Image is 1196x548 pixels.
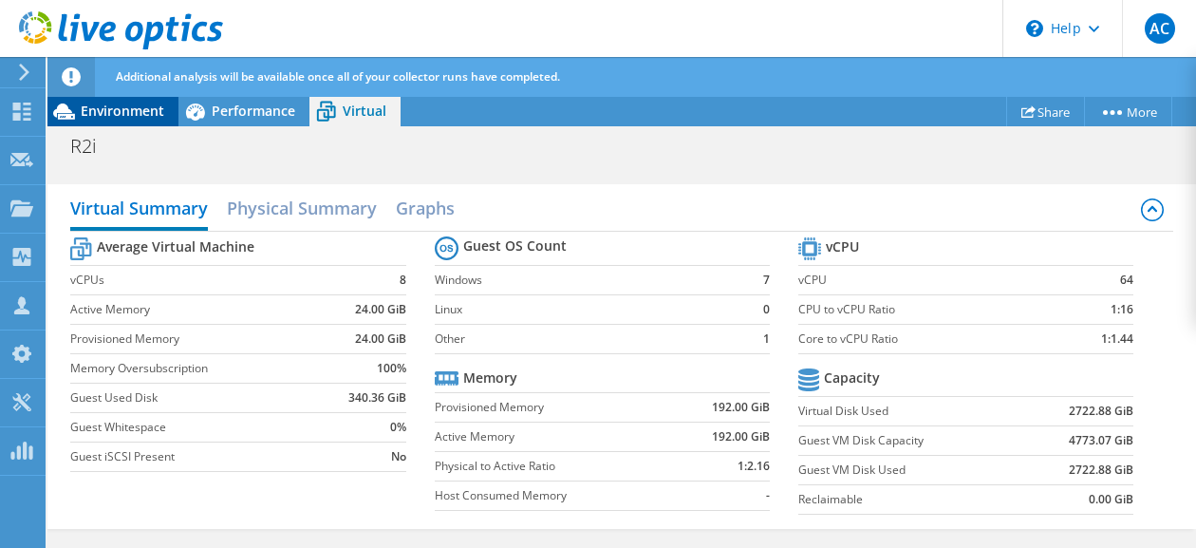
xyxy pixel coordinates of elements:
[70,189,208,231] h2: Virtual Summary
[435,486,673,505] label: Host Consumed Memory
[763,300,770,319] b: 0
[70,418,326,437] label: Guest Whitespace
[1120,271,1133,290] b: 64
[1084,97,1172,126] a: More
[97,237,254,256] b: Average Virtual Machine
[435,427,673,446] label: Active Memory
[1069,431,1133,450] b: 4773.07 GiB
[227,189,377,227] h2: Physical Summary
[70,388,326,407] label: Guest Used Disk
[763,271,770,290] b: 7
[824,368,880,387] b: Capacity
[798,271,1057,290] label: vCPU
[70,447,326,466] label: Guest iSCSI Present
[1101,330,1133,349] b: 1:1.44
[1111,300,1133,319] b: 1:16
[798,431,1025,450] label: Guest VM Disk Capacity
[212,102,295,120] span: Performance
[1089,490,1133,509] b: 0.00 GiB
[70,271,326,290] label: vCPUs
[116,68,560,85] span: Additional analysis will be available once all of your collector runs have completed.
[377,359,406,378] b: 100%
[62,136,126,157] h1: R2i
[712,427,770,446] b: 192.00 GiB
[1069,402,1133,421] b: 2722.88 GiB
[766,486,770,505] b: -
[763,330,770,349] b: 1
[348,388,406,407] b: 340.36 GiB
[70,300,326,319] label: Active Memory
[798,402,1025,421] label: Virtual Disk Used
[355,300,406,319] b: 24.00 GiB
[435,300,754,319] label: Linux
[798,490,1025,509] label: Reclaimable
[712,398,770,417] b: 192.00 GiB
[826,237,859,256] b: vCPU
[435,330,754,349] label: Other
[1145,13,1175,44] span: AC
[738,457,770,476] b: 1:2.16
[81,102,164,120] span: Environment
[798,330,1057,349] label: Core to vCPU Ratio
[396,189,455,227] h2: Graphs
[391,447,406,466] b: No
[463,368,517,387] b: Memory
[798,461,1025,480] label: Guest VM Disk Used
[1006,97,1085,126] a: Share
[390,418,406,437] b: 0%
[463,236,567,255] b: Guest OS Count
[400,271,406,290] b: 8
[1069,461,1133,480] b: 2722.88 GiB
[343,102,386,120] span: Virtual
[435,457,673,476] label: Physical to Active Ratio
[70,359,326,378] label: Memory Oversubscription
[355,330,406,349] b: 24.00 GiB
[435,398,673,417] label: Provisioned Memory
[70,330,326,349] label: Provisioned Memory
[1026,20,1043,37] svg: \n
[435,271,754,290] label: Windows
[798,300,1057,319] label: CPU to vCPU Ratio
